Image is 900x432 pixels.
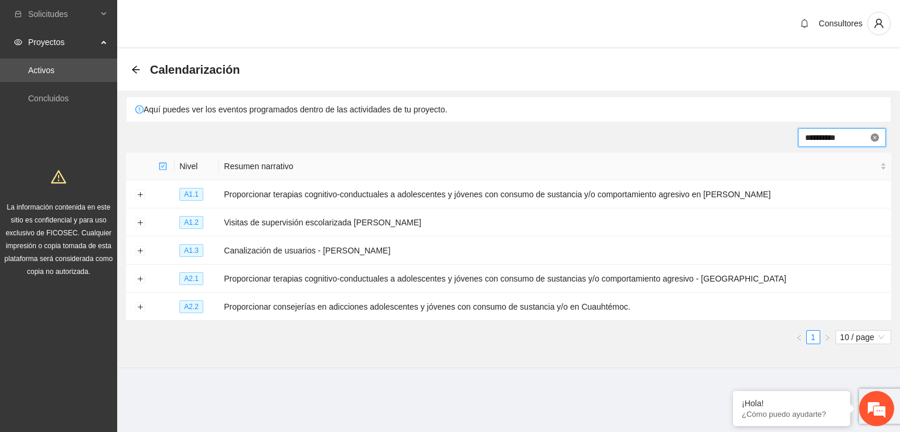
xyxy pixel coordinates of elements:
span: right [824,334,831,341]
div: Minimizar ventana de chat en vivo [192,6,220,34]
span: warning [51,169,66,184]
span: Estamos en línea. [68,146,162,264]
span: check-square [159,162,167,170]
span: Consultores [819,19,862,28]
span: close-circle [871,133,879,142]
span: bell [796,19,813,28]
button: Expand row [135,218,145,228]
li: 1 [806,330,820,344]
p: ¿Cómo puedo ayudarte? [742,410,841,419]
span: eye [14,38,22,46]
div: ¡Hola! [742,399,841,408]
span: Solicitudes [28,2,97,26]
textarea: Escriba su mensaje y pulse “Intro” [6,299,223,340]
span: A2.1 [179,272,203,285]
span: A1.1 [179,188,203,201]
a: Concluidos [28,94,69,103]
span: La información contenida en este sitio es confidencial y para uso exclusivo de FICOSEC. Cualquier... [5,203,113,276]
td: Canalización de usuarios - [PERSON_NAME] [219,236,891,265]
button: Expand row [135,190,145,200]
a: Activos [28,66,54,75]
span: Calendarización [150,60,240,79]
div: Page Size [836,330,891,344]
a: 1 [807,331,820,344]
span: A2.2 [179,300,203,313]
td: Visitas de supervisión escolarizada [PERSON_NAME] [219,208,891,236]
div: Aquí puedes ver los eventos programados dentro de las actividades de tu proyecto. [127,97,891,122]
td: Proporcionar terapias cognitivo-conductuales a adolescentes y jóvenes con consumo de sustancias y... [219,265,891,293]
div: Back [131,65,141,75]
th: Nivel [175,153,219,180]
button: user [867,12,891,35]
span: arrow-left [131,65,141,74]
span: Resumen narrativo [224,160,878,173]
span: inbox [14,10,22,18]
button: Expand row [135,246,145,256]
li: Previous Page [792,330,806,344]
button: left [792,330,806,344]
span: left [796,334,803,341]
td: Proporcionar consejerías en adicciones adolescentes y jóvenes con consumo de sustancia y/o en Cua... [219,293,891,321]
span: A1.3 [179,244,203,257]
th: Resumen narrativo [219,153,891,180]
button: bell [795,14,814,33]
span: user [868,18,890,29]
li: Next Page [820,330,834,344]
span: 10 / page [840,331,887,344]
button: right [820,330,834,344]
td: Proporcionar terapias cognitivo-conductuales a adolescentes y jóvenes con consumo de sustancia y/... [219,180,891,208]
div: Chatee con nosotros ahora [61,60,197,75]
span: exclamation-circle [135,105,144,114]
span: Proyectos [28,30,97,54]
button: Expand row [135,303,145,312]
span: A1.2 [179,216,203,229]
button: Expand row [135,275,145,284]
